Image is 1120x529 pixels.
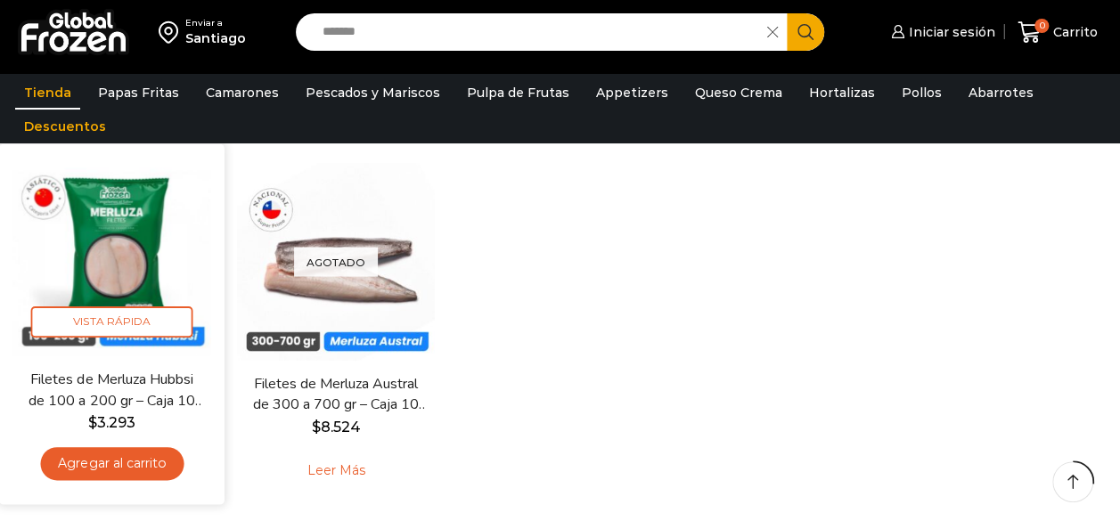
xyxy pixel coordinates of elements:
span: $ [312,419,321,435]
a: Descuentos [15,110,115,143]
a: Appetizers [587,76,677,110]
bdi: 3.293 [88,414,135,431]
a: Agregar al carrito: “Filetes de Merluza Hubbsi de 100 a 200 gr – Caja 10 kg” [40,448,184,481]
span: Iniciar sesión [904,23,995,41]
span: $ [88,414,97,431]
a: Pollos [893,76,951,110]
span: Vista Rápida [31,307,193,338]
a: Pulpa de Frutas [458,76,578,110]
span: 0 [1034,19,1049,33]
a: Camarones [197,76,288,110]
a: Filetes de Merluza Hubbsi de 100 a 200 gr – Caja 10 kg [22,370,201,411]
a: Hortalizas [800,76,884,110]
a: Filetes de Merluza Austral de 300 a 700 gr – Caja 10 kg [247,374,424,415]
div: Enviar a [185,17,246,29]
a: Iniciar sesión [887,14,995,50]
a: Pescados y Mariscos [297,76,449,110]
span: Carrito [1049,23,1098,41]
div: Santiago [185,29,246,47]
a: 0 Carrito [1013,12,1102,53]
p: Agotado [294,248,378,277]
a: Queso Crema [686,76,791,110]
a: Leé más sobre “Filetes de Merluza Austral de 300 a 700 gr - Caja 10 kg” [280,452,393,489]
img: address-field-icon.svg [159,17,185,47]
button: Search button [787,13,824,51]
a: Papas Fritas [89,76,188,110]
a: Tienda [15,76,80,110]
bdi: 8.524 [312,419,361,435]
a: Abarrotes [960,76,1042,110]
span: Vista Rápida [256,316,417,347]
